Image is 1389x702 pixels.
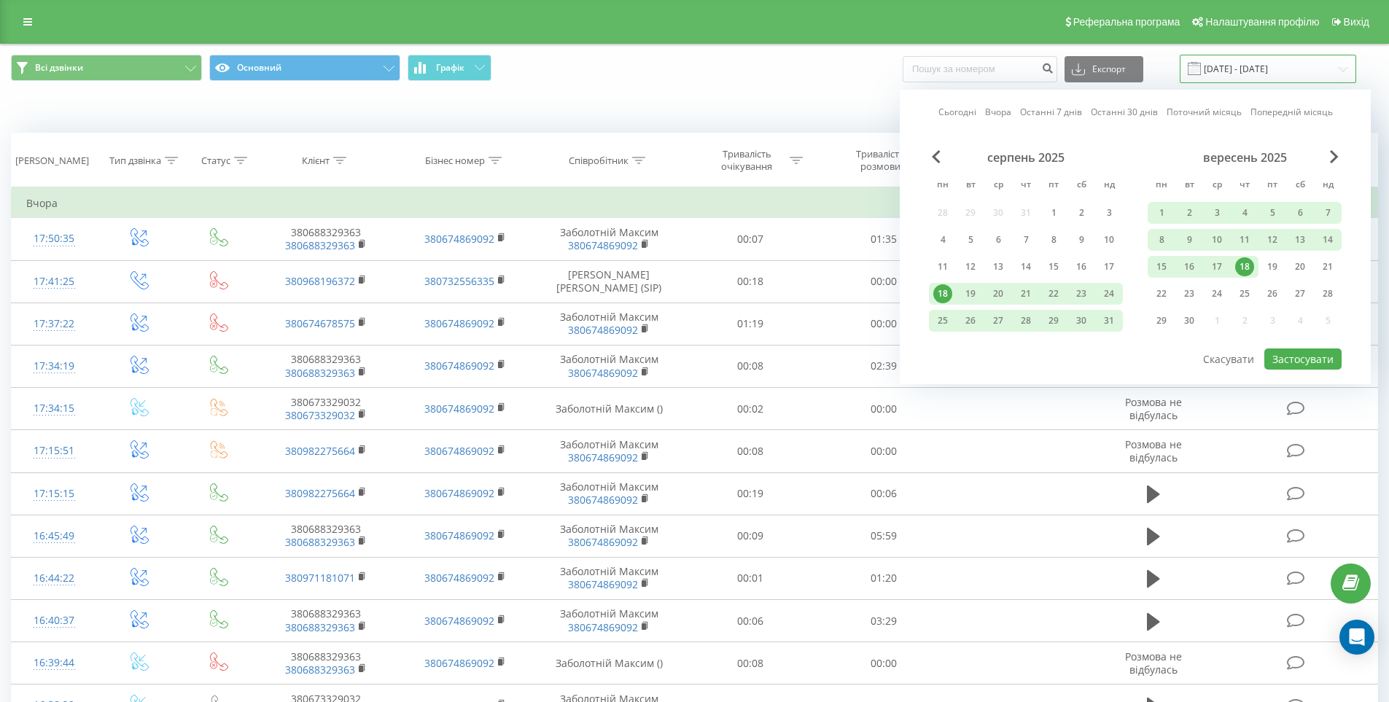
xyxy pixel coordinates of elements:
a: 380674678575 [285,316,355,330]
div: ср 27 серп 2025 р. [984,310,1012,332]
div: чт 11 вер 2025 р. [1231,229,1258,251]
a: 380674869092 [568,238,638,252]
div: ср 17 вер 2025 р. [1203,256,1231,278]
td: Заболотній Максим [534,515,684,557]
a: Сьогодні [938,105,976,119]
div: Бізнес номер [425,155,485,167]
div: 17:50:35 [26,225,82,253]
div: чт 28 серп 2025 р. [1012,310,1040,332]
div: сб 13 вер 2025 р. [1286,229,1314,251]
div: ср 20 серп 2025 р. [984,283,1012,305]
td: 00:00 [817,260,951,303]
div: пн 29 вер 2025 р. [1148,310,1175,332]
a: 380971181071 [285,571,355,585]
div: Клієнт [302,155,330,167]
div: 23 [1180,284,1199,303]
button: Всі дзвінки [11,55,202,81]
div: 25 [933,311,952,330]
td: 00:06 [817,472,951,515]
a: 380674869092 [424,614,494,628]
div: нд 28 вер 2025 р. [1314,283,1342,305]
div: вт 19 серп 2025 р. [957,283,984,305]
div: чт 21 серп 2025 р. [1012,283,1040,305]
div: 23 [1072,284,1091,303]
div: вт 5 серп 2025 р. [957,229,984,251]
div: нд 17 серп 2025 р. [1095,256,1123,278]
a: Поточний місяць [1167,105,1242,119]
span: Розмова не відбулась [1125,650,1182,676]
td: 00:00 [817,303,951,345]
div: ср 24 вер 2025 р. [1203,283,1231,305]
div: 27 [1291,284,1310,303]
div: чт 25 вер 2025 р. [1231,283,1258,305]
a: 380674869092 [568,323,638,337]
a: 380674869092 [568,451,638,464]
div: пт 5 вер 2025 р. [1258,202,1286,224]
div: пн 4 серп 2025 р. [929,229,957,251]
abbr: середа [1206,175,1228,197]
td: 380688329363 [257,218,395,260]
div: 22 [1152,284,1171,303]
div: 7 [1016,230,1035,249]
div: пн 1 вер 2025 р. [1148,202,1175,224]
td: 380673329032 [257,388,395,430]
td: 380688329363 [257,345,395,387]
td: 380688329363 [257,515,395,557]
div: 15 [1044,257,1063,276]
div: Статус [201,155,230,167]
div: 16:39:44 [26,649,82,677]
div: 30 [1072,311,1091,330]
div: 12 [961,257,980,276]
div: 17:15:15 [26,480,82,508]
button: Основний [209,55,400,81]
div: 10 [1100,230,1118,249]
td: Заболотній Максим [534,345,684,387]
div: вт 12 серп 2025 р. [957,256,984,278]
div: пн 25 серп 2025 р. [929,310,957,332]
td: 380688329363 [257,642,395,685]
div: пт 29 серп 2025 р. [1040,310,1067,332]
div: вересень 2025 [1148,150,1342,165]
td: Вчора [12,189,1378,218]
div: 12 [1263,230,1282,249]
a: 380674869092 [424,402,494,416]
td: [PERSON_NAME] [PERSON_NAME] (SIP) [534,260,684,303]
div: сб 2 серп 2025 р. [1067,202,1095,224]
div: 2 [1072,203,1091,222]
div: 16 [1072,257,1091,276]
td: 03:29 [817,600,951,642]
div: 19 [961,284,980,303]
td: 00:00 [817,430,951,472]
div: 31 [1100,311,1118,330]
div: ср 13 серп 2025 р. [984,256,1012,278]
div: 26 [961,311,980,330]
div: чт 7 серп 2025 р. [1012,229,1040,251]
div: [PERSON_NAME] [15,155,89,167]
span: Налаштування профілю [1205,16,1319,28]
abbr: вівторок [960,175,981,197]
div: пт 22 серп 2025 р. [1040,283,1067,305]
a: Вчора [985,105,1011,119]
div: 13 [1291,230,1310,249]
td: Заболотній Максим [534,218,684,260]
div: 24 [1207,284,1226,303]
td: 00:00 [817,388,951,430]
div: сб 20 вер 2025 р. [1286,256,1314,278]
td: Заболотній Максим [534,557,684,599]
td: 05:59 [817,515,951,557]
div: 16:44:22 [26,564,82,593]
td: 00:19 [684,472,817,515]
div: вт 16 вер 2025 р. [1175,256,1203,278]
td: Заболотній Максим [534,430,684,472]
a: 380688329363 [285,238,355,252]
div: 21 [1016,284,1035,303]
div: нд 10 серп 2025 р. [1095,229,1123,251]
a: 380688329363 [285,663,355,676]
a: 380674869092 [424,486,494,500]
td: Заболотній Максим [534,472,684,515]
div: Тип дзвінка [109,155,161,167]
td: Заболотній Максим [534,303,684,345]
div: пт 26 вер 2025 р. [1258,283,1286,305]
div: 25 [1235,284,1254,303]
a: 380674869092 [568,620,638,634]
